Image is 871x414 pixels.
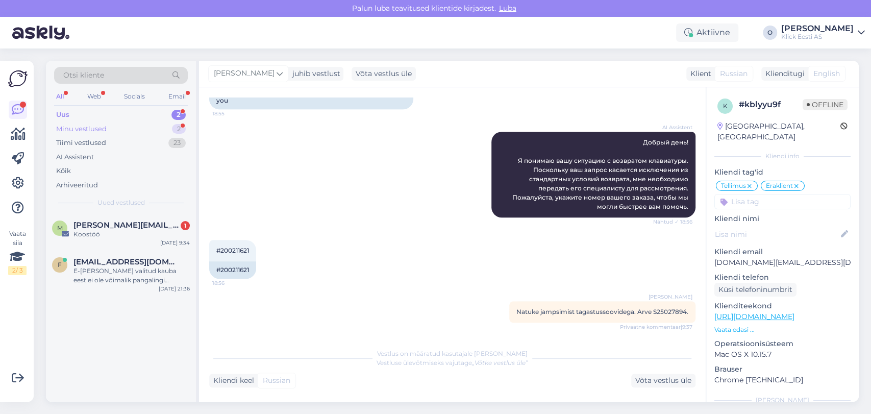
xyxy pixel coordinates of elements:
p: Kliendi nimi [714,213,851,224]
p: Operatsioonisüsteem [714,338,851,349]
span: Vestluse ülevõtmiseks vajutage [377,359,528,367]
div: Socials [122,90,147,103]
div: Vaata siia [8,229,27,275]
i: „Võtke vestlus üle” [472,359,528,367]
span: Privaatne kommentaar | 9:37 [620,323,692,331]
span: Russian [263,375,290,386]
span: 18:55 [212,110,251,117]
div: [PERSON_NAME] [781,25,854,33]
div: 2 [171,110,186,120]
span: Vestlus on määratud kasutajale [PERSON_NAME] [377,350,528,357]
span: 18:56 [212,279,251,287]
img: Askly Logo [8,69,28,88]
span: AI Assistent [654,124,692,131]
div: E-[PERSON_NAME] valitud kauba eest ei ole võimalik pangalingi maksega tasuda. [73,266,190,285]
p: Chrome [TECHNICAL_ID] [714,375,851,385]
span: English [813,68,840,79]
span: fenderestonia@gmail.com [73,257,180,266]
span: marlen@lifedance.ee [73,221,180,230]
div: Klient [686,68,711,79]
div: Arhiveeritud [56,180,98,190]
div: Email [166,90,188,103]
p: Mac OS X 10.15.7 [714,349,851,360]
div: All [54,90,66,103]
div: 23 [168,138,186,148]
div: Klick Eesti AS [781,33,854,41]
a: [PERSON_NAME]Klick Eesti AS [781,25,865,41]
p: Kliendi email [714,247,851,257]
div: [DATE] 21:36 [159,285,190,293]
div: Tiimi vestlused [56,138,106,148]
div: Küsi telefoninumbrit [714,283,797,297]
a: [URL][DOMAIN_NAME] [714,312,794,321]
div: AI Assistent [56,152,94,162]
div: # kblyyu9f [739,99,803,111]
p: Vaata edasi ... [714,325,851,334]
p: Brauser [714,364,851,375]
span: Luba [496,4,519,13]
span: Tellimus [721,183,746,189]
p: Klienditeekond [714,301,851,311]
span: [PERSON_NAME] [649,293,692,301]
div: Klienditugi [761,68,805,79]
div: [PERSON_NAME] [714,396,851,405]
p: [DOMAIN_NAME][EMAIL_ADDRESS][DOMAIN_NAME] [714,257,851,268]
span: #200211621 [216,247,249,254]
span: Offline [803,99,848,110]
span: Otsi kliente [63,70,104,81]
div: [GEOGRAPHIC_DATA], [GEOGRAPHIC_DATA] [717,121,840,142]
div: Võta vestlus üle [352,67,416,81]
span: [PERSON_NAME] [214,68,275,79]
div: Kliendi keel [209,375,254,386]
div: 2 [172,124,186,134]
div: 1 [181,221,190,230]
input: Lisa nimi [715,229,839,240]
div: 2 / 3 [8,266,27,275]
div: Uus [56,110,69,120]
div: Aktiivne [676,23,738,42]
div: juhib vestlust [288,68,340,79]
p: Kliendi tag'id [714,167,851,178]
div: Koostöö [73,230,190,239]
span: Russian [720,68,748,79]
span: Nähtud ✓ 18:56 [653,218,692,226]
div: Web [85,90,103,103]
div: Kliendi info [714,152,851,161]
div: O [763,26,777,40]
span: Uued vestlused [97,198,145,207]
span: Eraklient [766,183,793,189]
div: Kõik [56,166,71,176]
span: k [723,102,728,110]
p: Kliendi telefon [714,272,851,283]
span: f [58,261,62,269]
span: Natuke jampsimist tagastussoovidega. Arve S25027894. [516,308,688,315]
span: m [57,224,63,232]
div: Minu vestlused [56,124,107,134]
input: Lisa tag [714,194,851,209]
div: [DATE] 9:34 [160,239,190,247]
div: #200211621 [209,261,256,279]
div: Võta vestlus üle [631,374,695,387]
